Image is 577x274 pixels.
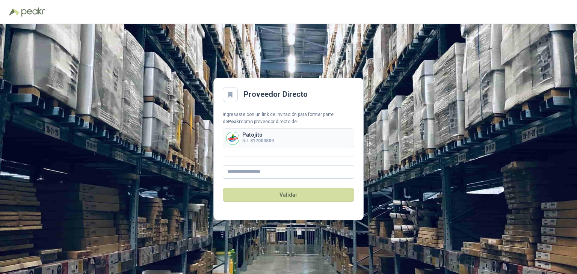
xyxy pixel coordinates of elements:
[250,138,274,143] b: 817000809
[228,119,241,124] b: Peakr
[242,137,274,145] p: NIT
[9,8,20,16] img: Logo
[244,89,308,100] h2: Proveedor Directo
[21,8,45,17] img: Peakr
[223,111,354,125] div: Ingresaste con un link de invitación para formar parte de como proveedor directo de:
[223,188,354,202] button: Validar
[242,132,274,137] p: Patojito
[227,132,239,145] img: Company Logo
